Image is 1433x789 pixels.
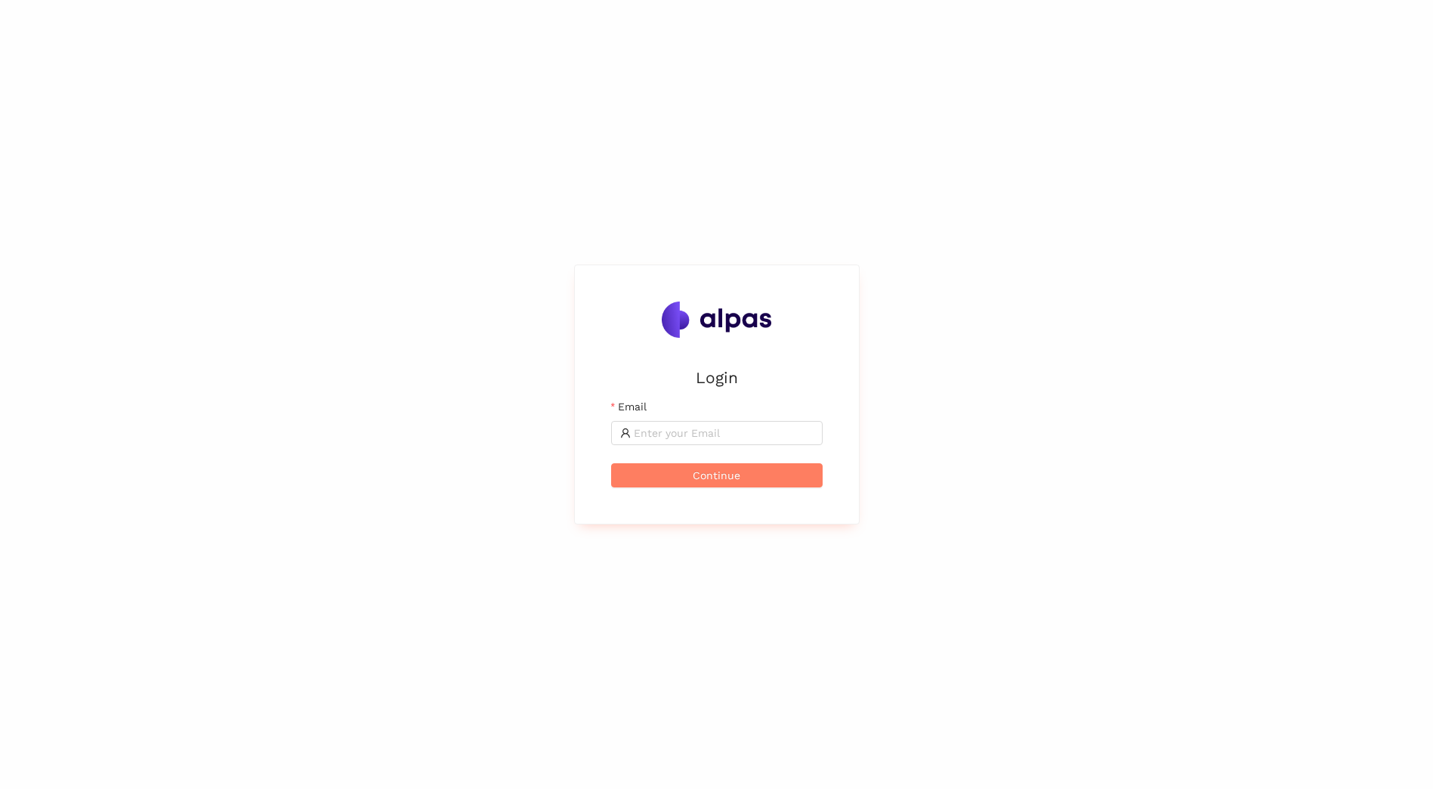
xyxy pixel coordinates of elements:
[634,425,814,441] input: Email
[611,463,823,487] button: Continue
[611,365,823,390] h2: Login
[620,428,631,438] span: user
[662,302,772,338] img: Alpas.ai Logo
[611,398,647,415] label: Email
[693,467,740,484] span: Continue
